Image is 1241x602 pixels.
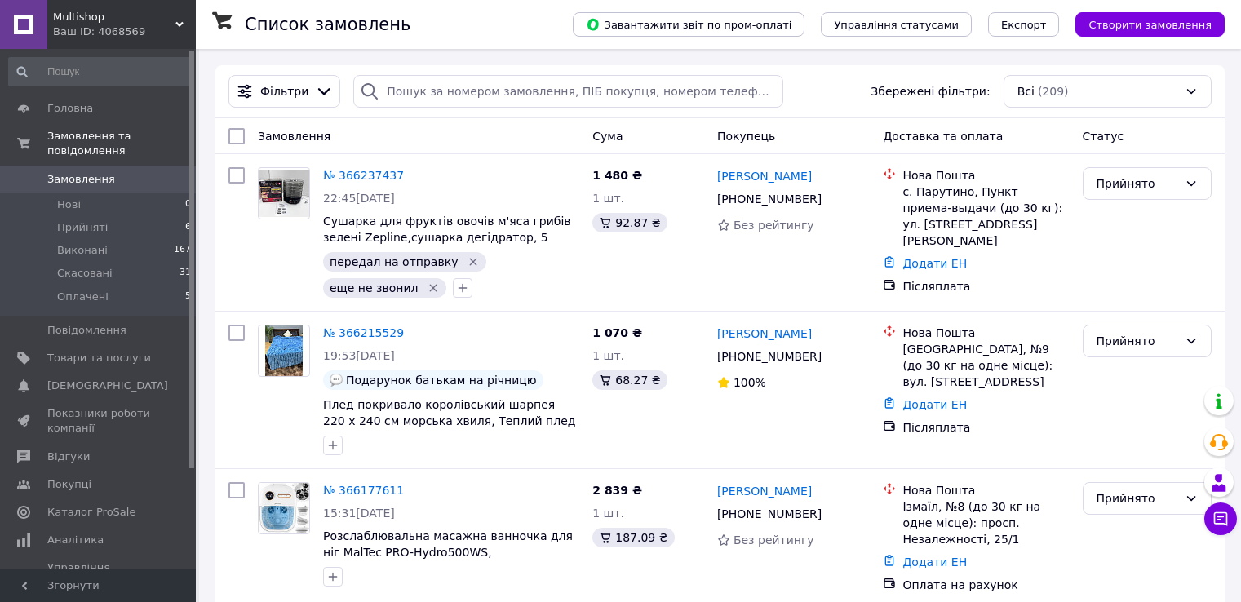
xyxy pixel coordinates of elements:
[47,351,151,365] span: Товари та послуги
[427,281,440,294] svg: Видалити мітку
[258,482,310,534] a: Фото товару
[47,172,115,187] span: Замовлення
[323,169,404,182] a: № 366237437
[592,326,642,339] span: 1 070 ₴
[717,483,812,499] a: [PERSON_NAME]
[714,502,825,525] div: [PHONE_NUMBER]
[902,341,1069,390] div: [GEOGRAPHIC_DATA], №9 (до 30 кг на одне місце): вул. [STREET_ADDRESS]
[245,15,410,34] h1: Список замовлень
[57,290,109,304] span: Оплачені
[47,560,151,590] span: Управління сайтом
[47,477,91,492] span: Покупці
[47,323,126,338] span: Повідомлення
[47,378,168,393] span: [DEMOGRAPHIC_DATA]
[1204,502,1237,535] button: Чат з покупцем
[902,278,1069,294] div: Післяплата
[1097,175,1178,193] div: Прийнято
[174,243,191,258] span: 167
[592,349,624,362] span: 1 шт.
[717,168,812,184] a: [PERSON_NAME]
[592,169,642,182] span: 1 480 ₴
[260,83,308,100] span: Фільтри
[714,188,825,210] div: [PHONE_NUMBER]
[1001,19,1047,31] span: Експорт
[821,12,972,37] button: Управління статусами
[1075,12,1225,37] button: Створити замовлення
[346,374,537,387] span: Подарунок батькам на річницю
[573,12,804,37] button: Завантажити звіт по пром-оплаті
[586,17,791,32] span: Завантажити звіт по пром-оплаті
[185,220,191,235] span: 6
[265,325,304,376] img: Фото товару
[53,24,196,39] div: Ваш ID: 4068569
[323,507,395,520] span: 15:31[DATE]
[185,290,191,304] span: 5
[323,349,395,362] span: 19:53[DATE]
[902,482,1069,498] div: Нова Пошта
[258,167,310,219] a: Фото товару
[8,57,193,86] input: Пошук
[717,325,812,342] a: [PERSON_NAME]
[47,101,93,116] span: Головна
[330,255,458,268] span: передал на отправку
[902,398,967,411] a: Додати ЕН
[53,10,175,24] span: Multishop
[258,130,330,143] span: Замовлення
[57,243,108,258] span: Виконані
[1088,19,1212,31] span: Створити замовлення
[834,19,959,31] span: Управління статусами
[330,281,419,294] span: еще не звонил
[1097,489,1178,507] div: Прийнято
[902,325,1069,341] div: Нова Пошта
[185,197,191,212] span: 0
[902,184,1069,249] div: с. Парутино, Пункт приема-выдачи (до 30 кг): ул. [STREET_ADDRESS][PERSON_NAME]
[57,197,81,212] span: Нові
[47,129,196,158] span: Замовлення та повідомлення
[902,577,1069,593] div: Оплата на рахунок
[734,533,814,547] span: Без рейтингу
[902,257,967,270] a: Додати ЕН
[988,12,1060,37] button: Експорт
[47,505,135,520] span: Каталог ProSale
[871,83,990,100] span: Збережені фільтри:
[714,345,825,368] div: [PHONE_NUMBER]
[717,130,775,143] span: Покупець
[47,533,104,547] span: Аналітика
[259,170,309,216] img: Фото товару
[592,130,623,143] span: Cума
[592,507,624,520] span: 1 шт.
[592,484,642,497] span: 2 839 ₴
[323,326,404,339] a: № 366215529
[1083,130,1124,143] span: Статус
[323,215,571,260] a: Сушарка для фруктів овочів м'яса грибів зелені Zepline,сушарка дегідратор, 5 лотків, 800 Вт
[323,398,575,444] a: Плед покривало королівський шарпея 220 х 240 см морська хвиля, Теплий плед шарпея 220х240
[734,376,766,389] span: 100%
[1097,332,1178,350] div: Прийнято
[902,556,967,569] a: Додати ЕН
[902,167,1069,184] div: Нова Пошта
[330,374,343,387] img: :speech_balloon:
[1017,83,1035,100] span: Всі
[467,255,480,268] svg: Видалити мітку
[47,406,151,436] span: Показники роботи компанії
[1038,85,1069,98] span: (209)
[592,370,667,390] div: 68.27 ₴
[1059,17,1225,30] a: Створити замовлення
[592,213,667,232] div: 92.87 ₴
[902,419,1069,436] div: Післяплата
[47,449,90,464] span: Відгуки
[592,192,624,205] span: 1 шт.
[57,220,108,235] span: Прийняті
[592,528,674,547] div: 187.09 ₴
[323,484,404,497] a: № 366177611
[57,266,113,281] span: Скасовані
[353,75,783,108] input: Пошук за номером замовлення, ПІБ покупця, номером телефону, Email, номером накладної
[323,529,573,591] a: Розслаблювальна масажна ванночка для ніг MalTec PRO-Hydro500WS, Гідромасажна ванночка для ніг і п...
[259,483,309,533] img: Фото товару
[323,192,395,205] span: 22:45[DATE]
[734,219,814,232] span: Без рейтингу
[258,325,310,377] a: Фото товару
